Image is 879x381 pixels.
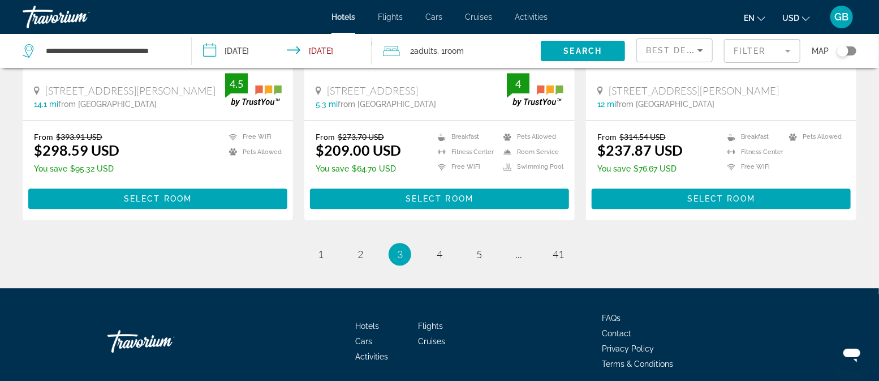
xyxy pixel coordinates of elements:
[34,100,58,109] span: 14.1 mi
[597,164,683,173] p: $76.67 USD
[597,100,616,109] span: 12 mi
[406,194,473,203] span: Select Room
[425,12,442,22] a: Cars
[192,34,372,68] button: Check-in date: Sep 17, 2025 Check-out date: Sep 18, 2025
[602,359,673,369] a: Terms & Conditions
[834,336,870,372] iframe: Button to launch messaging window
[602,329,631,338] a: Contact
[28,191,287,204] a: Select Room
[827,5,856,29] button: User Menu
[331,12,355,22] a: Hotels
[602,314,621,323] a: FAQs
[646,44,703,57] mat-select: Sort by
[616,100,714,109] span: from [GEOGRAPHIC_DATA]
[310,191,569,204] a: Select Room
[783,132,845,142] li: Pets Allowed
[225,77,248,91] div: 4.5
[722,147,783,157] li: Fitness Center
[432,132,498,142] li: Breakfast
[498,162,563,172] li: Swimming Pool
[56,132,102,142] del: $393.91 USD
[597,142,683,159] ins: $237.87 USD
[498,132,563,142] li: Pets Allowed
[58,100,157,109] span: from [GEOGRAPHIC_DATA]
[45,84,216,97] span: [STREET_ADDRESS][PERSON_NAME]
[782,10,810,26] button: Change currency
[465,12,492,22] span: Cruises
[223,132,282,142] li: Free WiFi
[225,73,282,106] img: trustyou-badge.svg
[327,84,418,97] span: [STREET_ADDRESS]
[378,12,403,22] a: Flights
[724,38,800,63] button: Filter
[23,2,136,32] a: Travorium
[507,73,563,106] img: trustyou-badge.svg
[356,352,389,361] a: Activities
[619,132,666,142] del: $314.54 USD
[34,142,119,159] ins: $298.59 USD
[397,248,403,260] span: 3
[419,337,446,346] a: Cruises
[432,147,498,157] li: Fitness Center
[835,11,849,23] span: GB
[609,84,779,97] span: [STREET_ADDRESS][PERSON_NAME]
[744,14,755,23] span: en
[597,132,617,142] span: From
[338,132,384,142] del: $273.70 USD
[432,162,498,172] li: Free WiFi
[602,344,654,353] a: Privacy Policy
[414,46,437,55] span: Adults
[356,337,373,346] a: Cars
[28,189,287,209] button: Select Room
[124,194,192,203] span: Select Room
[812,43,829,59] span: Map
[437,248,442,260] span: 4
[372,34,541,68] button: Travelers: 2 adults, 0 children
[507,77,529,91] div: 4
[515,12,548,22] a: Activities
[316,142,401,159] ins: $209.00 USD
[356,322,380,331] a: Hotels
[564,46,602,55] span: Search
[592,189,851,209] button: Select Room
[316,100,338,109] span: 5.3 mi
[34,164,119,173] p: $95.32 USD
[498,147,563,157] li: Room Service
[722,162,783,172] li: Free WiFi
[107,324,221,358] a: Travorium
[515,248,522,260] span: ...
[541,41,625,61] button: Search
[687,194,755,203] span: Select Room
[782,14,799,23] span: USD
[437,43,464,59] span: , 1
[597,164,631,173] span: You save
[592,191,851,204] a: Select Room
[34,164,67,173] span: You save
[553,248,564,260] span: 41
[338,100,436,109] span: from [GEOGRAPHIC_DATA]
[23,243,856,266] nav: Pagination
[410,43,437,59] span: 2
[646,46,705,55] span: Best Deals
[357,248,363,260] span: 2
[316,164,401,173] p: $64.70 USD
[223,147,282,157] li: Pets Allowed
[419,322,443,331] a: Flights
[744,10,765,26] button: Change language
[316,132,335,142] span: From
[829,46,856,56] button: Toggle map
[310,189,569,209] button: Select Room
